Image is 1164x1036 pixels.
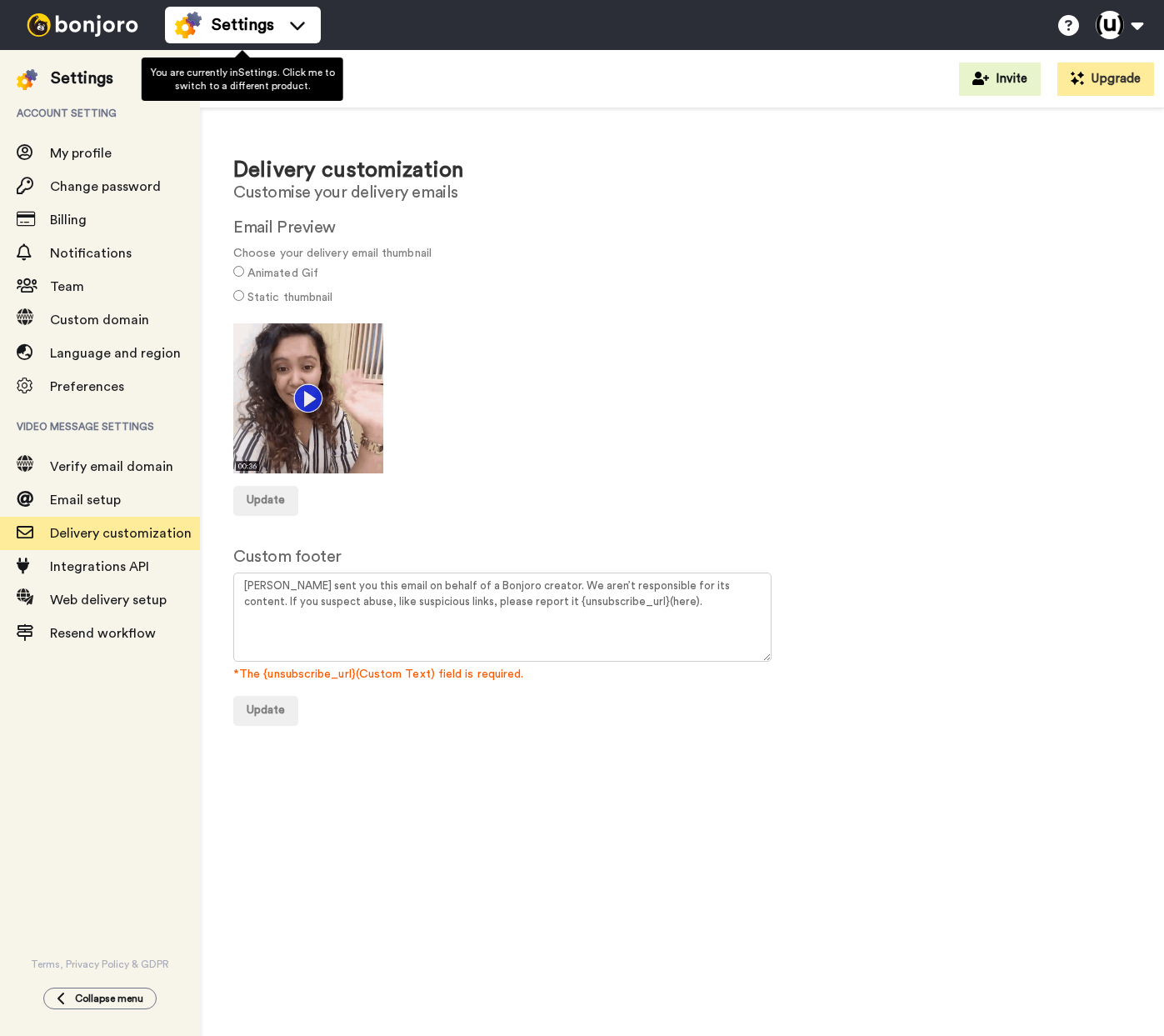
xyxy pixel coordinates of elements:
h1: Delivery customization [233,158,1131,183]
span: Collapse menu [75,992,143,1005]
span: Resend workflow [50,627,156,640]
span: Update [247,494,285,506]
textarea: [PERSON_NAME] sent you this email on behalf of a Bonjoro creator. We aren’t responsible for its c... [233,573,772,662]
span: Preferences [50,380,124,393]
span: Integrations API [50,560,149,573]
button: Update [233,696,298,726]
label: Animated Gif [247,265,318,283]
span: Language and region [50,347,181,360]
button: Upgrade [1057,63,1154,96]
h2: Customise your delivery emails [233,183,1131,202]
img: c713b795-656f-4edb-9759-2201f17354ac.gif [233,323,383,473]
span: Custom domain [50,313,149,327]
span: Web delivery setup [50,593,167,607]
button: Invite [959,63,1041,96]
button: Update [233,486,298,516]
img: settings-colored.svg [17,69,37,90]
span: Choose your delivery email thumbnail [233,245,1131,263]
span: *The {unsubscribe_url}(Custom Text) field is required. [233,666,1131,683]
button: Collapse menu [43,988,157,1009]
span: Notifications [50,247,132,260]
span: Update [247,704,285,716]
img: bj-logo-header-white.svg [20,13,145,37]
span: Email setup [50,493,121,507]
label: Static thumbnail [247,289,332,307]
span: Settings [212,13,274,37]
div: Settings [51,67,113,90]
label: Custom footer [233,545,342,569]
span: Billing [50,213,87,227]
span: My profile [50,147,112,160]
span: Change password [50,180,161,193]
h2: Email Preview [233,218,1131,237]
img: settings-colored.svg [175,12,202,38]
span: Delivery customization [50,527,192,540]
span: Verify email domain [50,460,173,473]
span: You are currently in Settings . Click me to switch to a different product. [150,68,334,91]
span: Team [50,280,84,293]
